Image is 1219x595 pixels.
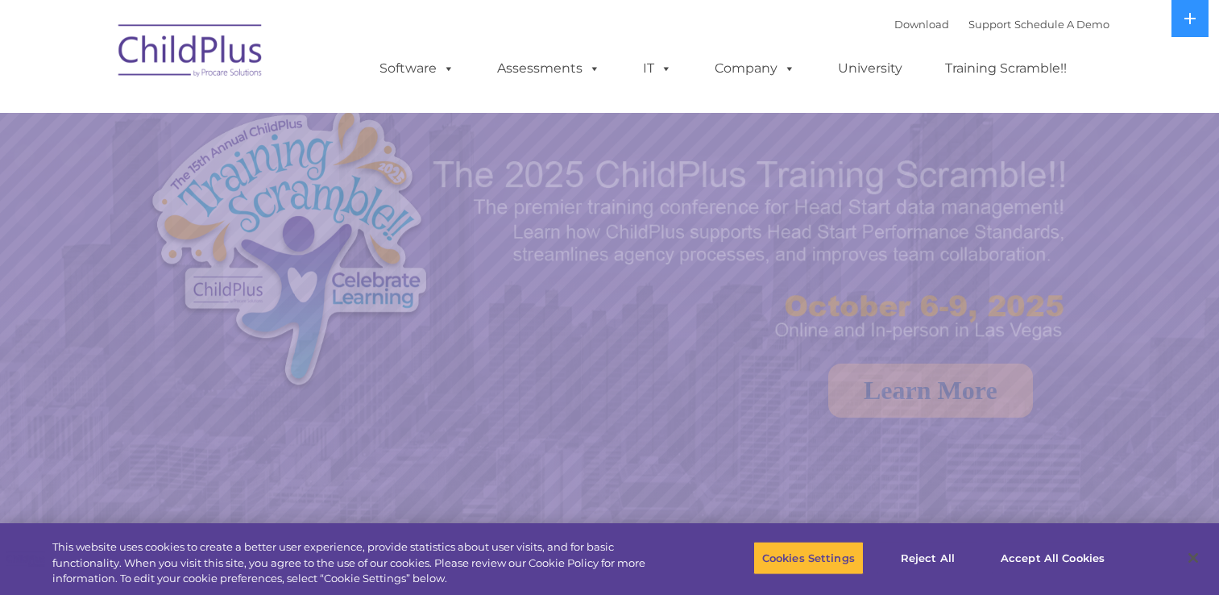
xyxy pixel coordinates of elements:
a: Support [968,18,1011,31]
a: Company [699,52,811,85]
button: Reject All [877,541,978,575]
a: Training Scramble!! [929,52,1083,85]
div: This website uses cookies to create a better user experience, provide statistics about user visit... [52,539,670,587]
a: IT [627,52,688,85]
a: Software [363,52,471,85]
a: Schedule A Demo [1014,18,1109,31]
a: Learn More [828,364,1033,418]
img: ChildPlus by Procare Solutions [110,13,272,94]
button: Close [1175,540,1211,576]
a: University [822,52,918,85]
button: Accept All Cookies [992,541,1113,575]
font: | [894,18,1109,31]
a: Download [894,18,949,31]
button: Cookies Settings [753,541,864,575]
a: Assessments [481,52,616,85]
